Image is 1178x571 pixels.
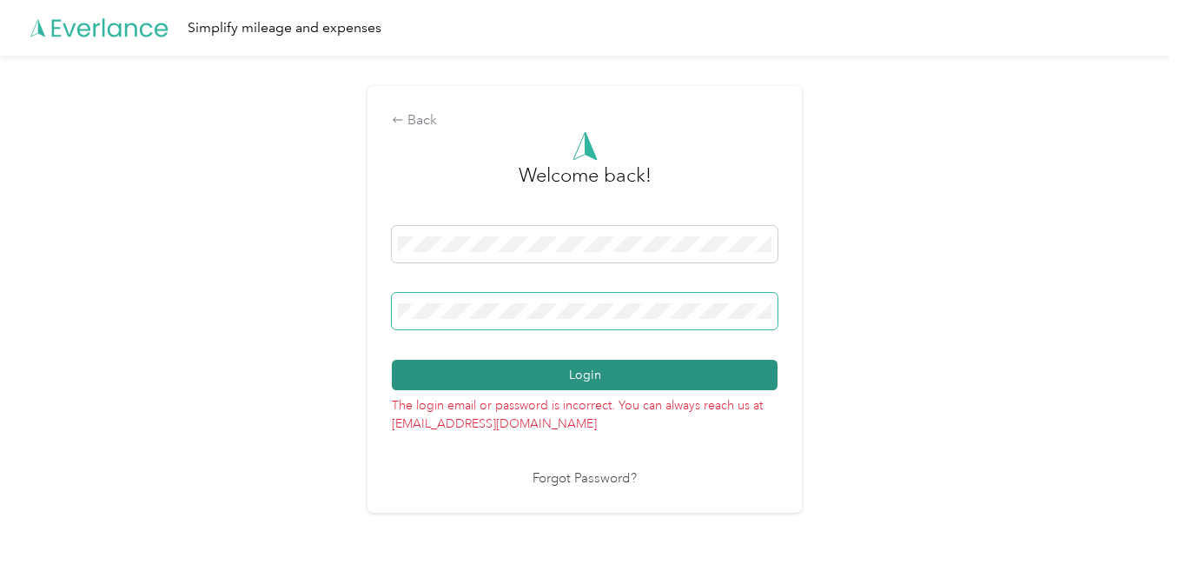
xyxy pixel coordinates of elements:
div: Simplify mileage and expenses [188,17,381,39]
div: Back [392,110,778,131]
h3: greeting [519,161,652,208]
a: Forgot Password? [533,469,637,489]
p: The login email or password is incorrect. You can always reach us at [EMAIL_ADDRESS][DOMAIN_NAME] [392,390,778,433]
button: Login [392,360,778,390]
